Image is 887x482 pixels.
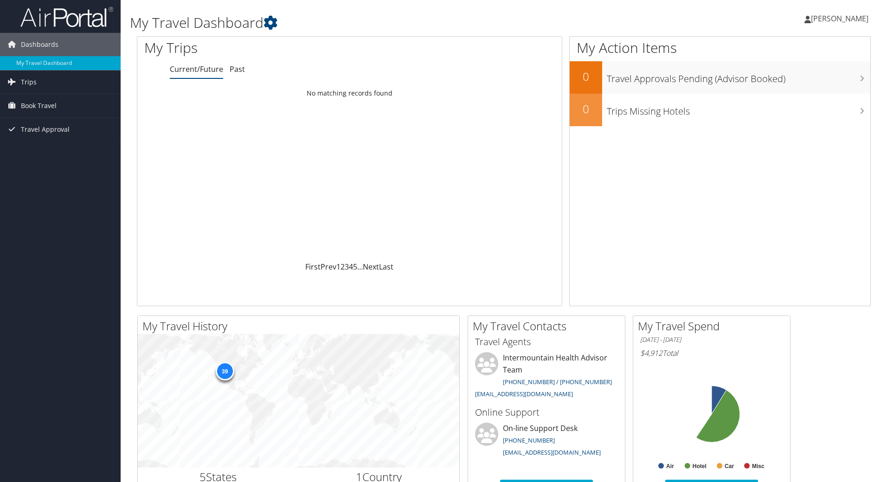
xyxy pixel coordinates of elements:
[345,262,349,272] a: 3
[804,5,878,32] a: [PERSON_NAME]
[21,33,58,56] span: Dashboards
[144,38,378,58] h1: My Trips
[640,348,662,358] span: $4,912
[215,362,234,380] div: 39
[170,64,223,74] a: Current/Future
[570,61,870,94] a: 0Travel Approvals Pending (Advisor Booked)
[666,463,674,469] text: Air
[349,262,353,272] a: 4
[752,463,765,469] text: Misc
[357,262,363,272] span: …
[336,262,341,272] a: 1
[693,463,707,469] text: Hotel
[353,262,357,272] a: 5
[475,390,573,398] a: [EMAIL_ADDRESS][DOMAIN_NAME]
[21,94,57,117] span: Book Travel
[570,69,602,84] h2: 0
[640,335,783,344] h6: [DATE] - [DATE]
[503,436,555,444] a: [PHONE_NUMBER]
[21,71,37,94] span: Trips
[725,463,734,469] text: Car
[570,38,870,58] h1: My Action Items
[607,100,870,118] h3: Trips Missing Hotels
[475,335,618,348] h3: Travel Agents
[570,94,870,126] a: 0Trips Missing Hotels
[638,318,790,334] h2: My Travel Spend
[570,101,602,117] h2: 0
[811,13,868,24] span: [PERSON_NAME]
[230,64,245,74] a: Past
[142,318,459,334] h2: My Travel History
[503,448,601,456] a: [EMAIL_ADDRESS][DOMAIN_NAME]
[321,262,336,272] a: Prev
[21,118,70,141] span: Travel Approval
[379,262,393,272] a: Last
[20,6,113,28] img: airportal-logo.png
[137,85,562,102] td: No matching records found
[475,406,618,419] h3: Online Support
[607,68,870,85] h3: Travel Approvals Pending (Advisor Booked)
[470,352,623,402] li: Intermountain Health Advisor Team
[363,262,379,272] a: Next
[503,378,612,386] a: [PHONE_NUMBER] / [PHONE_NUMBER]
[341,262,345,272] a: 2
[473,318,625,334] h2: My Travel Contacts
[305,262,321,272] a: First
[130,13,629,32] h1: My Travel Dashboard
[640,348,783,358] h6: Total
[470,423,623,461] li: On-line Support Desk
